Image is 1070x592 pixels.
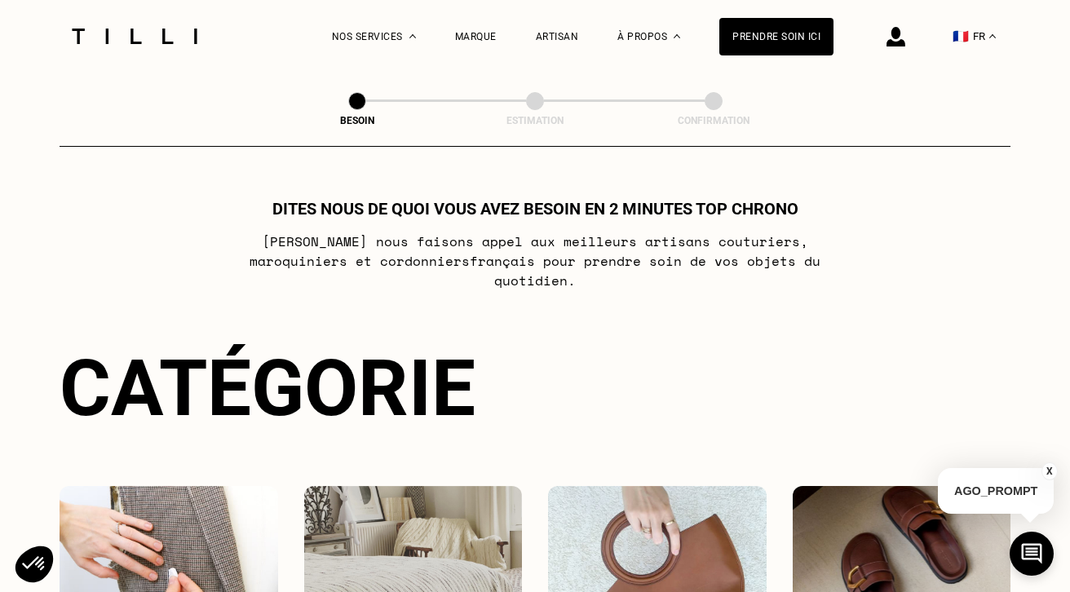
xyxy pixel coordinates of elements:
img: Menu déroulant à propos [674,34,680,38]
div: Confirmation [632,115,795,126]
a: Marque [455,31,497,42]
a: Artisan [536,31,579,42]
span: 🇫🇷 [953,29,969,44]
div: Estimation [453,115,617,126]
a: Prendre soin ici [719,18,833,55]
p: [PERSON_NAME] nous faisons appel aux meilleurs artisans couturiers , maroquiniers et cordonniers ... [212,232,859,290]
div: Catégorie [60,342,1010,434]
p: AGO_PROMPT [938,468,1054,514]
h1: Dites nous de quoi vous avez besoin en 2 minutes top chrono [272,199,798,219]
div: Besoin [276,115,439,126]
img: Menu déroulant [409,34,416,38]
img: menu déroulant [989,34,996,38]
button: X [1041,462,1058,480]
img: Logo du service de couturière Tilli [66,29,203,44]
img: icône connexion [887,27,905,46]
